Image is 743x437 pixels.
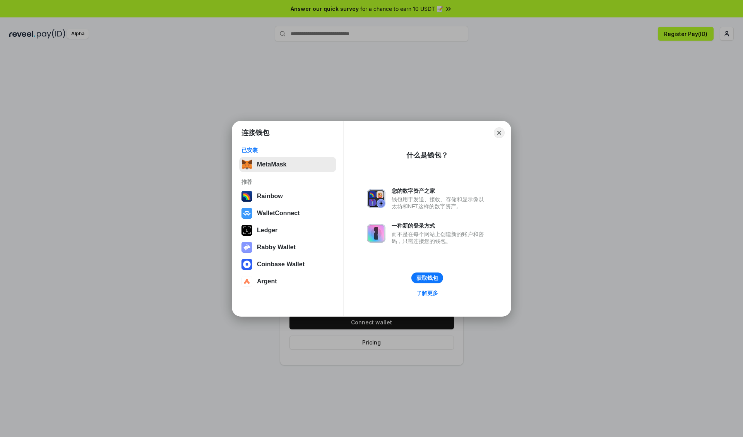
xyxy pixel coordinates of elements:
[406,151,448,160] div: 什么是钱包？
[241,191,252,202] img: svg+xml,%3Csvg%20width%3D%22120%22%20height%3D%22120%22%20viewBox%3D%220%200%20120%20120%22%20fil...
[392,231,488,245] div: 而不是在每个网站上创建新的账户和密码，只需连接您的钱包。
[416,290,438,296] div: 了解更多
[241,147,334,154] div: 已安装
[239,274,336,289] button: Argent
[257,210,300,217] div: WalletConnect
[416,274,438,281] div: 获取钱包
[257,261,305,268] div: Coinbase Wallet
[392,222,488,229] div: 一种新的登录方式
[412,288,443,298] a: 了解更多
[257,244,296,251] div: Rabby Wallet
[239,223,336,238] button: Ledger
[257,227,277,234] div: Ledger
[241,276,252,287] img: svg+xml,%3Csvg%20width%3D%2228%22%20height%3D%2228%22%20viewBox%3D%220%200%2028%2028%22%20fill%3D...
[257,193,283,200] div: Rainbow
[239,257,336,272] button: Coinbase Wallet
[241,225,252,236] img: svg+xml,%3Csvg%20xmlns%3D%22http%3A%2F%2Fwww.w3.org%2F2000%2Fsvg%22%20width%3D%2228%22%20height%3...
[241,242,252,253] img: svg+xml,%3Csvg%20xmlns%3D%22http%3A%2F%2Fwww.w3.org%2F2000%2Fsvg%22%20fill%3D%22none%22%20viewBox...
[241,128,269,137] h1: 连接钱包
[367,224,385,243] img: svg+xml,%3Csvg%20xmlns%3D%22http%3A%2F%2Fwww.w3.org%2F2000%2Fsvg%22%20fill%3D%22none%22%20viewBox...
[239,157,336,172] button: MetaMask
[241,259,252,270] img: svg+xml,%3Csvg%20width%3D%2228%22%20height%3D%2228%22%20viewBox%3D%220%200%2028%2028%22%20fill%3D...
[241,208,252,219] img: svg+xml,%3Csvg%20width%3D%2228%22%20height%3D%2228%22%20viewBox%3D%220%200%2028%2028%22%20fill%3D...
[239,240,336,255] button: Rabby Wallet
[392,187,488,194] div: 您的数字资产之家
[239,189,336,204] button: Rainbow
[241,178,334,185] div: 推荐
[411,272,443,283] button: 获取钱包
[367,189,385,208] img: svg+xml,%3Csvg%20xmlns%3D%22http%3A%2F%2Fwww.w3.org%2F2000%2Fsvg%22%20fill%3D%22none%22%20viewBox...
[239,206,336,221] button: WalletConnect
[257,278,277,285] div: Argent
[392,196,488,210] div: 钱包用于发送、接收、存储和显示像以太坊和NFT这样的数字资产。
[257,161,286,168] div: MetaMask
[241,159,252,170] img: svg+xml,%3Csvg%20fill%3D%22none%22%20height%3D%2233%22%20viewBox%3D%220%200%2035%2033%22%20width%...
[494,127,505,138] button: Close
